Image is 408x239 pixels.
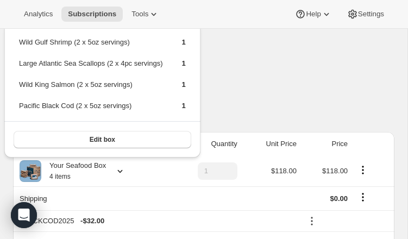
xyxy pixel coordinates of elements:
button: Product actions [354,164,372,176]
button: Edit box [14,131,191,148]
button: Subscriptions [61,7,123,22]
button: Help [288,7,338,22]
td: Pacific Black Cod (2 x 5oz servings) [18,100,163,120]
button: Shipping actions [354,191,372,203]
span: $118.00 [271,167,297,175]
td: Wild Gulf Shrimp (2 x 5oz servings) [18,36,163,56]
span: Analytics [24,10,53,18]
span: $0.00 [330,194,348,203]
span: 1 [181,38,185,46]
small: 4 items [49,173,71,180]
div: Your Seafood Box [41,160,106,182]
span: 1 [181,102,185,110]
th: Price [300,132,351,156]
button: Tools [125,7,166,22]
div: BLACKCOD2025 [20,216,297,227]
span: - $32.00 [80,216,104,227]
span: Subscriptions [68,10,116,18]
button: Analytics [17,7,59,22]
span: Edit box [90,135,115,144]
span: $118.00 [322,167,348,175]
span: 1 [181,80,185,89]
td: Wild King Salmon (2 x 5oz servings) [18,79,163,99]
div: Open Intercom Messenger [11,202,37,228]
span: Settings [358,10,384,18]
span: Help [306,10,321,18]
span: 1 [181,59,185,67]
td: Large Atlantic Sea Scallops (2 x 4pc servings) [18,58,163,78]
span: Tools [131,10,148,18]
button: Settings [341,7,391,22]
img: product img [20,160,41,182]
th: Unit Price [241,132,300,156]
th: Shipping [13,186,167,210]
